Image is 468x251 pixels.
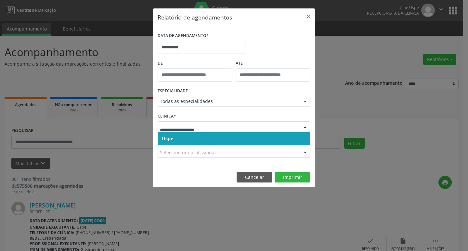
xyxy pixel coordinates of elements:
label: De [158,58,232,69]
button: Cancelar [237,172,272,183]
span: Uspe [162,135,173,142]
h5: Relatório de agendamentos [158,13,232,21]
label: ATÉ [236,58,310,69]
label: ESPECIALIDADE [158,86,188,96]
button: Imprimir [275,172,310,183]
button: Close [302,8,315,24]
label: DATA DE AGENDAMENTO [158,31,209,41]
span: Selecione um profissional [160,149,216,156]
label: CLÍNICA [158,111,176,121]
span: Todas as especialidades [160,98,297,105]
